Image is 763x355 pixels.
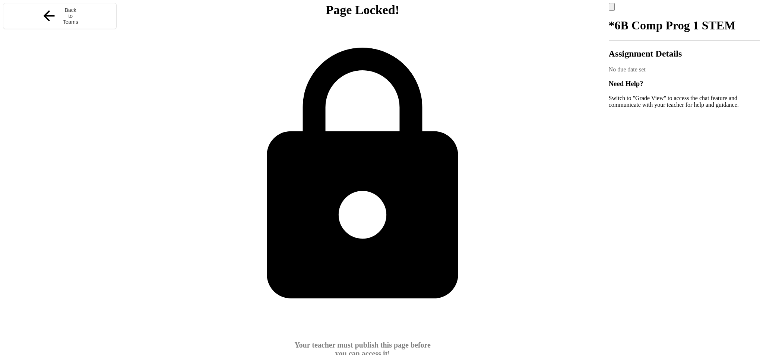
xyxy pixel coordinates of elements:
div: Page Locked! [326,3,399,17]
p: Switch to "Grade View" to access the chat feature and communicate with your teacher for help and ... [609,95,760,108]
button: Back to Teams [3,3,117,29]
div: No due date set [609,66,760,73]
h2: Assignment Details [609,49,760,59]
h1: *6B Comp Prog 1 STEM [609,19,760,32]
span: Back to Teams [62,7,79,25]
h3: Need Help? [609,80,760,88]
div: My Account [609,3,760,11]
